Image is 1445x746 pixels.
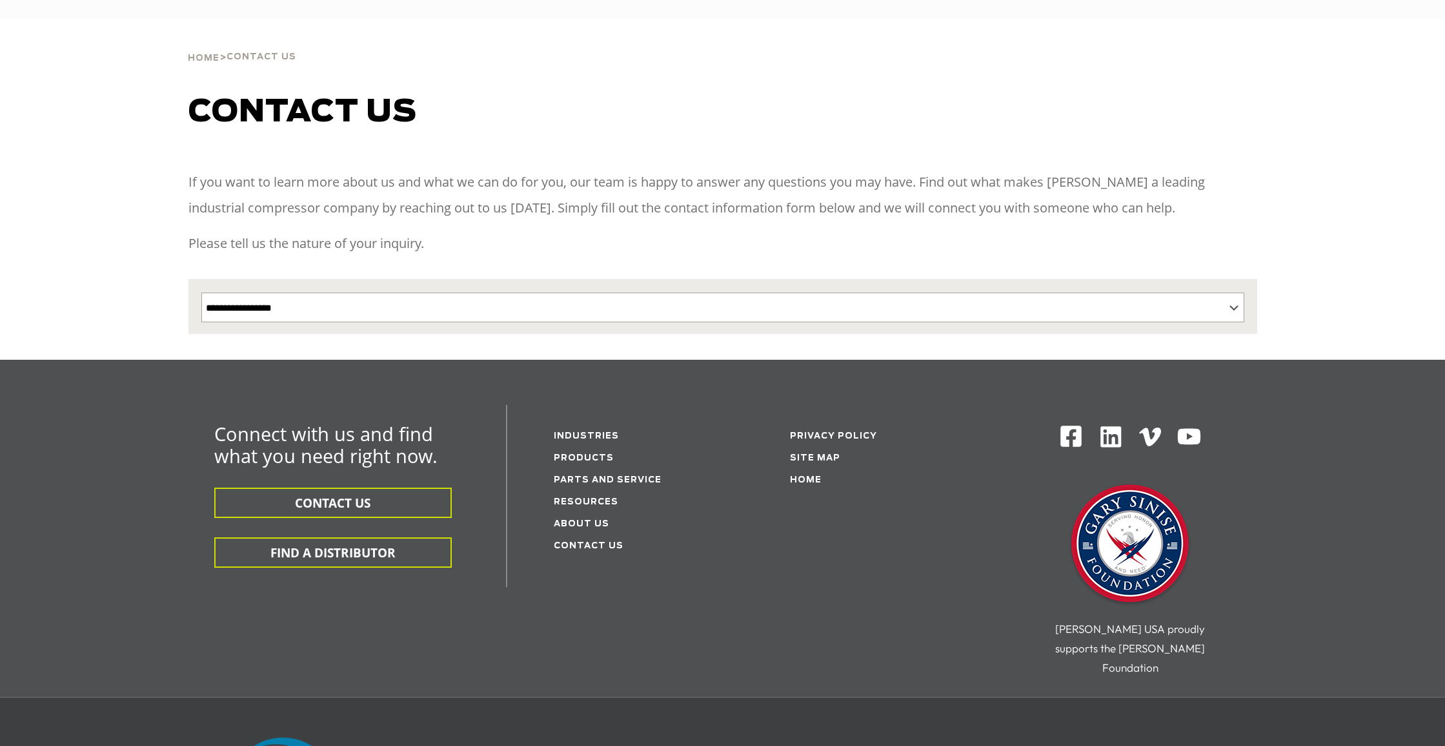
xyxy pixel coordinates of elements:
img: Vimeo [1139,428,1161,446]
span: [PERSON_NAME] USA proudly supports the [PERSON_NAME] Foundation [1055,622,1205,674]
a: Site Map [790,454,840,462]
img: Linkedin [1098,424,1124,450]
a: About Us [554,520,609,528]
span: Connect with us and find what you need right now. [214,421,438,468]
a: Resources [554,498,618,506]
button: FIND A DISTRIBUTOR [214,537,452,568]
img: Facebook [1059,424,1083,448]
p: If you want to learn more about us and what we can do for you, our team is happy to answer any qu... [188,169,1257,221]
a: Parts and service [554,476,662,484]
a: Contact Us [554,542,623,550]
a: Products [554,454,614,462]
a: Privacy Policy [790,432,877,440]
a: Industries [554,432,619,440]
p: Please tell us the nature of your inquiry. [188,231,1257,256]
span: Home [188,54,219,63]
a: Home [790,476,822,484]
div: > [188,19,296,68]
img: Gary Sinise Foundation [1066,481,1195,610]
a: Home [188,52,219,63]
img: Youtube [1177,424,1202,450]
span: Contact Us [227,53,296,61]
span: Contact us [188,97,417,128]
button: CONTACT US [214,488,452,518]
